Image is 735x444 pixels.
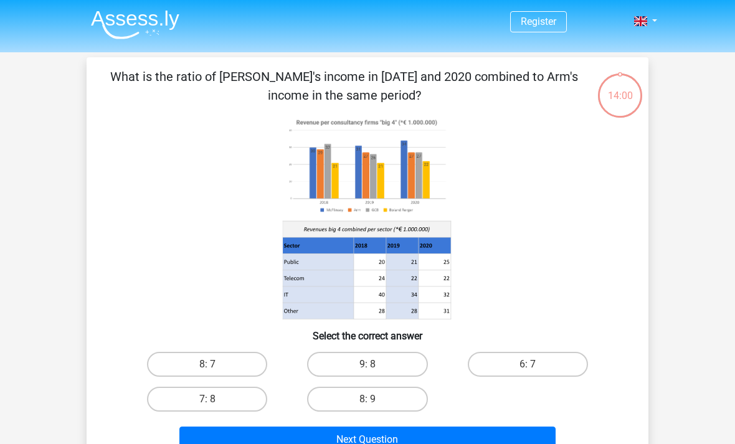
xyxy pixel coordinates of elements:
[91,10,179,39] img: Assessly
[521,16,556,27] a: Register
[307,352,427,377] label: 9: 8
[307,387,427,412] label: 8: 9
[147,352,267,377] label: 8: 7
[107,67,582,105] p: What is the ratio of [PERSON_NAME]'s income in [DATE] and 2020 combined to Arm's income in the sa...
[468,352,588,377] label: 6: 7
[107,320,628,342] h6: Select the correct answer
[597,72,643,103] div: 14:00
[147,387,267,412] label: 7: 8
